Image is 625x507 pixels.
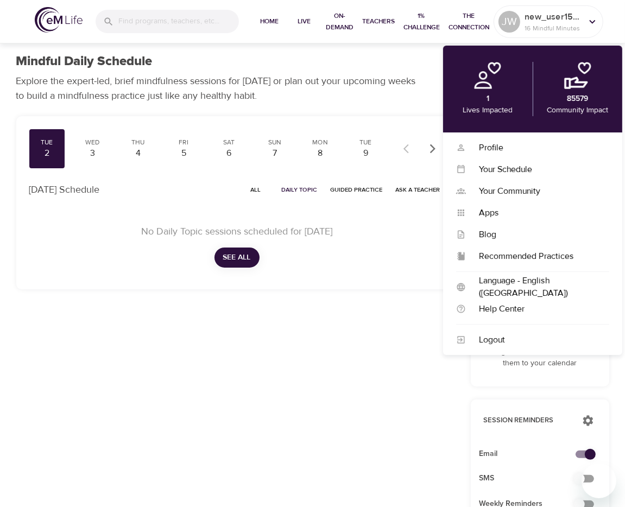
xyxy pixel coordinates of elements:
[479,448,583,460] span: Email
[79,138,106,147] div: Wed
[525,10,582,23] p: new_user1566398462
[466,185,609,198] div: Your Community
[392,181,445,198] button: Ask a Teacher
[474,62,501,89] img: personal.png
[582,464,616,498] iframe: Button to launch messaging window
[124,138,151,147] div: Thu
[396,185,440,195] span: Ask a Teacher
[487,93,489,105] p: 1
[403,10,440,33] span: 1% Challenge
[29,182,100,197] p: [DATE] Schedule
[466,250,609,263] div: Recommended Practices
[362,16,395,27] span: Teachers
[498,11,520,33] div: JW
[466,334,609,346] div: Logout
[238,181,273,198] button: All
[216,138,243,147] div: Sat
[35,7,83,33] img: logo
[214,248,260,268] button: See All
[352,147,380,160] div: 9
[466,163,609,176] div: Your Schedule
[79,147,106,160] div: 3
[16,74,424,103] p: Explore the expert-led, brief mindfulness sessions for [DATE] or plan out your upcoming weeks to ...
[256,16,282,27] span: Home
[307,138,334,147] div: Mon
[124,147,151,160] div: 4
[170,138,197,147] div: Fri
[484,346,596,369] p: Register for sessions to add them to your calendar
[261,147,288,160] div: 7
[261,138,288,147] div: Sun
[170,147,197,160] div: 5
[567,93,588,105] p: 85579
[449,10,489,33] span: The Connection
[466,207,609,219] div: Apps
[484,415,571,426] p: Session Reminders
[118,10,239,33] input: Find programs, teachers, etc...
[466,275,609,300] div: Language - English ([GEOGRAPHIC_DATA])
[216,147,243,160] div: 6
[307,147,334,160] div: 8
[16,54,153,69] h1: Mindful Daily Schedule
[331,185,383,195] span: Guided Practice
[34,138,61,147] div: Tue
[466,142,609,154] div: Profile
[277,181,322,198] button: Daily Topic
[326,181,387,198] button: Guided Practice
[34,147,61,160] div: 2
[564,62,591,89] img: community.png
[463,105,513,116] p: Lives Impacted
[525,23,582,33] p: 16 Mindful Minutes
[291,16,317,27] span: Live
[479,473,583,484] span: SMS
[223,251,251,264] span: See All
[42,224,432,239] p: No Daily Topic sessions scheduled for [DATE]
[466,229,609,241] div: Blog
[326,10,353,33] span: On-Demand
[466,303,609,315] div: Help Center
[547,105,608,116] p: Community Impact
[243,185,269,195] span: All
[352,138,380,147] div: Tue
[282,185,318,195] span: Daily Topic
